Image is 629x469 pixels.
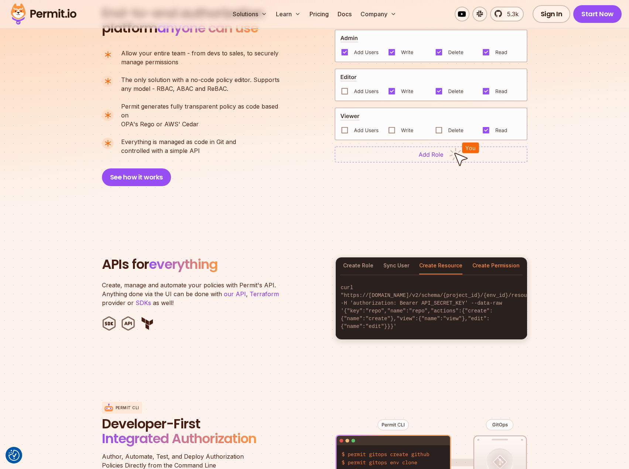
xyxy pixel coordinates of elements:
[149,255,218,274] span: everything
[533,5,571,23] a: Sign In
[336,278,527,336] code: curl "https://[DOMAIN_NAME]/v2/schema/{project_id}/{env_id}/resources" -H 'authorization: Bearer ...
[230,7,270,21] button: Solutions
[7,1,80,27] img: Permit logo
[102,168,171,186] button: See how it works
[116,405,139,411] p: Permit CLI
[8,450,20,461] button: Consent Preferences
[503,10,519,18] span: 5.3k
[121,102,286,120] span: Permit generates fully transparent policy as code based on
[102,429,256,448] span: Integrated Authorization
[335,7,355,21] a: Docs
[8,450,20,461] img: Revisit consent button
[102,417,279,431] span: Developer-First
[250,290,279,298] a: Terraform
[121,75,280,93] p: any model - RBAC, ABAC and ReBAC.
[573,5,622,23] a: Start Now
[121,49,278,66] p: manage permissions
[102,257,327,272] h2: APIs for
[121,137,236,155] p: controlled with a simple API
[343,257,373,274] button: Create Role
[121,102,286,129] p: OPA's Rego or AWS' Cedar
[224,290,246,298] a: our API
[102,6,264,35] h2: platform
[136,299,151,307] a: SDKs
[102,452,279,461] span: Author, Automate, Test, and Deploy Authorization
[273,7,304,21] button: Learn
[121,49,278,58] span: Allow your entire team - from devs to sales, to securely
[102,281,287,307] p: Create, manage and automate your policies with Permit's API. Anything done via the UI can be done...
[419,257,462,274] button: Create Resource
[121,75,280,84] span: The only solution with a no-code policy editor. Supports
[121,137,236,146] span: Everything is managed as code in Git and
[383,257,409,274] button: Sync User
[358,7,399,21] button: Company
[472,257,520,274] button: Create Permission
[307,7,332,21] a: Pricing
[490,7,524,21] a: 5.3k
